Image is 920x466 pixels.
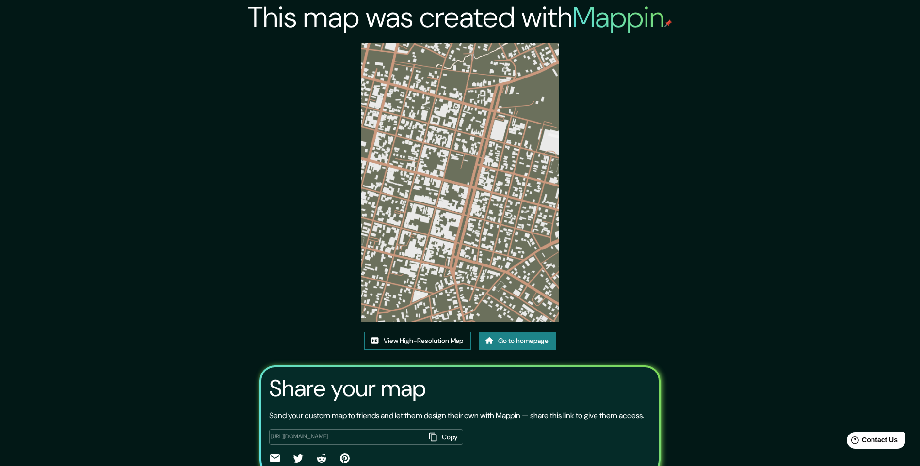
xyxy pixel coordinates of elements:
iframe: Help widget launcher [834,428,909,455]
img: mappin-pin [664,19,672,27]
a: Go to homepage [479,332,556,350]
button: Copy [425,429,463,445]
a: View High-Resolution Map [364,332,471,350]
img: created-map [361,43,559,322]
h3: Share your map [269,375,426,402]
p: Send your custom map to friends and let them design their own with Mappin — share this link to gi... [269,410,644,421]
